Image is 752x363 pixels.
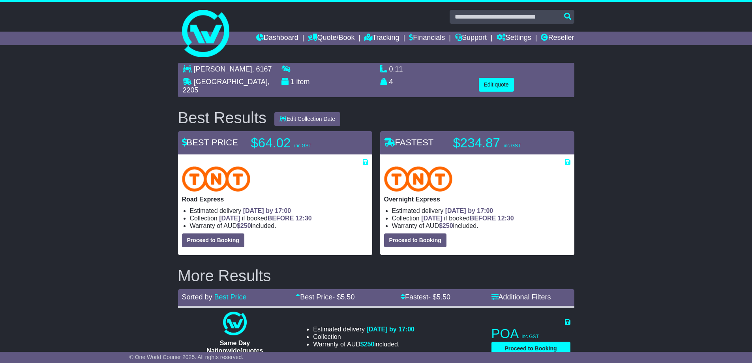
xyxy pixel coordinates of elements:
[409,32,445,45] a: Financials
[384,166,453,192] img: TNT Domestic: Overnight Express
[183,78,270,94] span: , 2205
[439,222,453,229] span: $
[296,293,354,301] a: Best Price- $5.50
[219,215,311,222] span: if booked
[174,109,271,126] div: Best Results
[178,267,574,284] h2: More Results
[341,293,354,301] span: 5.50
[308,32,354,45] a: Quote/Book
[268,215,294,222] span: BEFORE
[294,143,311,149] span: inc GST
[491,326,570,342] p: POA
[455,32,487,45] a: Support
[445,207,493,214] span: [DATE] by 17:00
[437,293,450,301] span: 5.50
[219,215,240,222] span: [DATE]
[428,293,450,301] span: - $
[182,166,251,192] img: TNT Domestic: Road Express
[182,196,368,203] p: Road Express
[453,135,552,151] p: $234.87
[256,32,298,45] a: Dashboard
[401,293,450,301] a: Fastest- $5.50
[237,222,251,229] span: $
[291,78,294,86] span: 1
[332,293,354,301] span: - $
[491,293,551,301] a: Additional Filters
[522,334,539,339] span: inc GST
[251,135,350,151] p: $64.02
[243,207,291,214] span: [DATE] by 17:00
[223,312,247,335] img: One World Courier: Same Day Nationwide(quotes take 0.5-1 hour)
[392,214,570,222] li: Collection
[498,215,514,222] span: 12:30
[296,215,312,222] span: 12:30
[190,207,368,214] li: Estimated delivery
[190,222,368,229] li: Warranty of AUD included.
[182,137,238,147] span: BEST PRICE
[190,214,368,222] li: Collection
[497,32,531,45] a: Settings
[541,32,574,45] a: Reseller
[206,340,263,361] span: Same Day Nationwide(quotes take 0.5-1 hour)
[182,293,212,301] span: Sorted by
[182,233,244,247] button: Proceed to Booking
[313,325,414,333] li: Estimated delivery
[194,78,268,86] span: [GEOGRAPHIC_DATA]
[384,233,446,247] button: Proceed to Booking
[443,222,453,229] span: 250
[214,293,247,301] a: Best Price
[296,78,310,86] span: item
[194,65,252,73] span: [PERSON_NAME]
[389,78,393,86] span: 4
[384,137,434,147] span: FASTEST
[240,222,251,229] span: 250
[274,112,340,126] button: Edit Collection Date
[366,326,414,333] span: [DATE] by 17:00
[392,207,570,214] li: Estimated delivery
[364,32,399,45] a: Tracking
[252,65,272,73] span: , 6167
[313,333,414,340] li: Collection
[491,342,570,355] button: Proceed to Booking
[360,341,375,348] span: $
[313,340,414,348] li: Warranty of AUD included.
[384,196,570,203] p: Overnight Express
[392,222,570,229] li: Warranty of AUD included.
[421,215,442,222] span: [DATE]
[421,215,514,222] span: if booked
[470,215,496,222] span: BEFORE
[129,354,244,360] span: © One World Courier 2025. All rights reserved.
[389,65,403,73] span: 0.11
[364,341,375,348] span: 250
[479,78,514,92] button: Edit quote
[504,143,521,149] span: inc GST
